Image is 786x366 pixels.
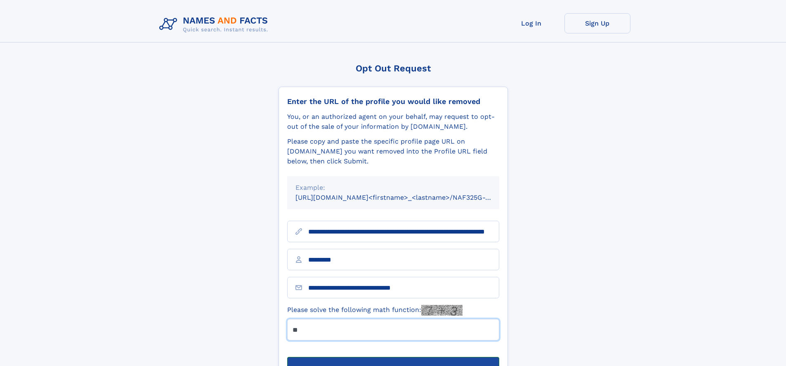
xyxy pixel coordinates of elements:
[295,194,515,201] small: [URL][DOMAIN_NAME]<firstname>_<lastname>/NAF325G-xxxxxxxx
[498,13,564,33] a: Log In
[156,13,275,35] img: Logo Names and Facts
[295,183,491,193] div: Example:
[564,13,630,33] a: Sign Up
[287,112,499,132] div: You, or an authorized agent on your behalf, may request to opt-out of the sale of your informatio...
[287,305,463,316] label: Please solve the following math function:
[287,97,499,106] div: Enter the URL of the profile you would like removed
[279,63,508,73] div: Opt Out Request
[287,137,499,166] div: Please copy and paste the specific profile page URL on [DOMAIN_NAME] you want removed into the Pr...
